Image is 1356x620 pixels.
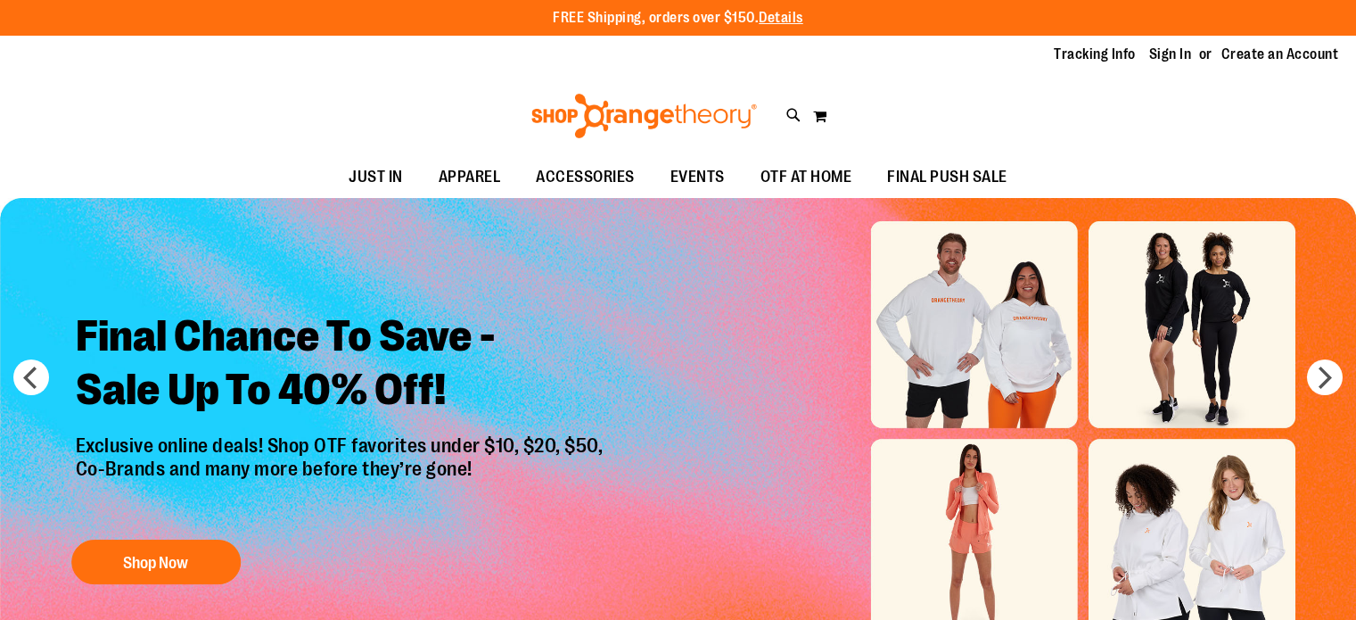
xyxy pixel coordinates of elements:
[553,8,803,29] p: FREE Shipping, orders over $150.
[869,157,1025,198] a: FINAL PUSH SALE
[331,157,421,198] a: JUST IN
[13,360,49,395] button: prev
[62,296,621,434] h2: Final Chance To Save - Sale Up To 40% Off!
[62,434,621,522] p: Exclusive online deals! Shop OTF favorites under $10, $20, $50, Co-Brands and many more before th...
[536,157,635,197] span: ACCESSORIES
[887,157,1007,197] span: FINAL PUSH SALE
[71,540,241,584] button: Shop Now
[760,157,852,197] span: OTF AT HOME
[421,157,519,198] a: APPAREL
[439,157,501,197] span: APPAREL
[1221,45,1339,64] a: Create an Account
[518,157,653,198] a: ACCESSORIES
[670,157,725,197] span: EVENTS
[759,10,803,26] a: Details
[743,157,870,198] a: OTF AT HOME
[1149,45,1192,64] a: Sign In
[1307,360,1343,395] button: next
[349,157,403,197] span: JUST IN
[1054,45,1136,64] a: Tracking Info
[653,157,743,198] a: EVENTS
[529,94,760,138] img: Shop Orangetheory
